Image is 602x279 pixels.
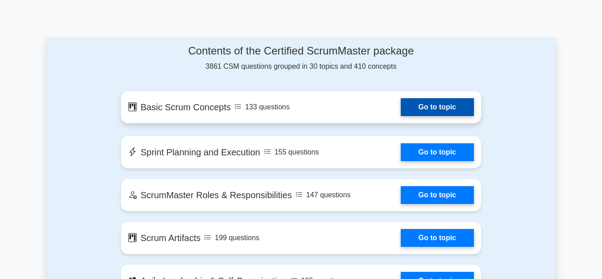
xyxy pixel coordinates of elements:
[401,143,474,161] a: Go to topic
[401,186,474,204] a: Go to topic
[401,229,474,247] a: Go to topic
[121,45,481,72] div: 3861 CSM questions grouped in 30 topics and 410 concepts
[121,45,481,58] h4: Contents of the Certified ScrumMaster package
[401,98,474,116] a: Go to topic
